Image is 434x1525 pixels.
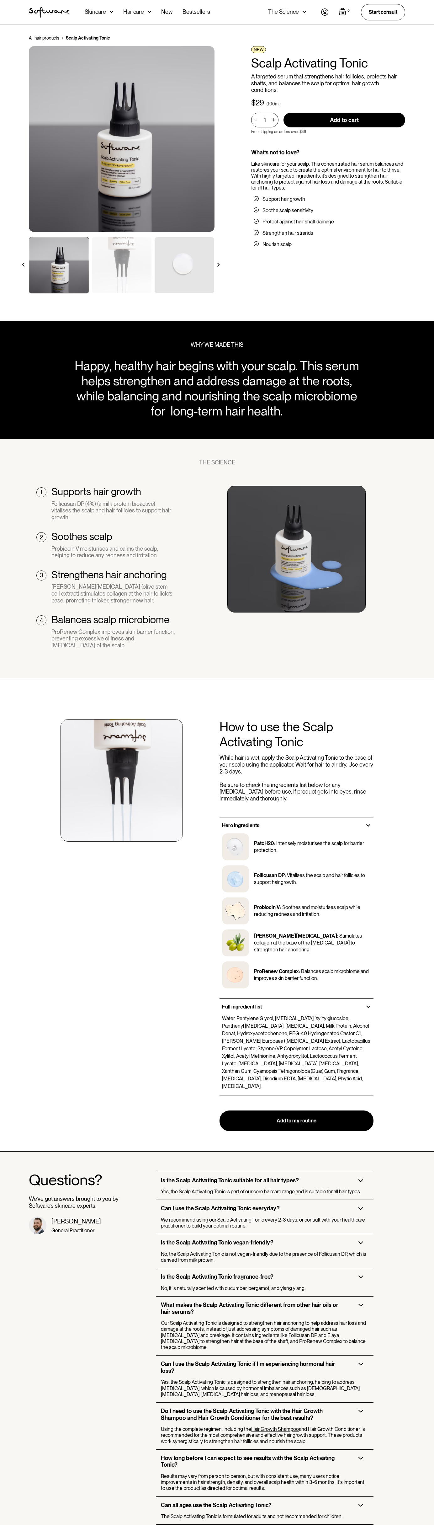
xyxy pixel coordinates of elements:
[148,9,151,15] img: arrow down
[299,968,300,974] p: :
[251,149,405,156] div: What’s not to love?
[29,1172,119,1188] h2: Questions?
[254,904,360,917] p: Soothes and moisturises scalp while reducing redness and irritation.
[161,1205,280,1212] h3: Can I use the Scalp Activating Tonic everyday?
[51,614,169,626] h2: Balances scalp microbiome
[254,872,365,885] p: Vitalises the scalp and hair follicles to support hair growth.
[161,1285,305,1291] p: No, it is naturally scented with cucumber, bergamot, and ylang ylang.
[251,161,405,191] div: Like skincare for your scalp. This concentrated hair serum balances and restores your scalp to cr...
[255,116,259,123] div: -
[161,1379,368,1397] p: Yes, the Scalp Activating Tonic is designed to strengthen hair anchoring, helping to address [MED...
[346,8,351,13] div: 0
[51,583,175,604] div: [PERSON_NAME][MEDICAL_DATA] (olive stem cell extract) stimulates collagen at the hair follicle’s ...
[285,872,286,878] p: :
[268,9,299,15] div: The Science
[222,822,259,828] h3: Hero ingredients
[191,341,243,348] div: WHY WE MADE THIS
[222,1015,371,1090] p: Water, Pentylene Glycol, [MEDICAL_DATA], Xylitylglucoside, Panthenyl [MEDICAL_DATA], [MEDICAL_DAT...
[110,9,113,15] img: arrow down
[251,73,405,94] p: A targeted serum that strengthens hair follicles, protects hair shafts, and balances the scalp fo...
[254,840,274,846] p: PatcH20
[251,46,266,53] div: NEW
[222,1004,262,1010] h3: Full ingredient list
[161,1320,368,1350] p: Our Scalp Activating Tonic is designed to strengthen hair anchoring to help address hair loss and...
[40,617,43,624] div: 4
[254,207,403,214] li: Soothe scalp sensitivity
[251,56,405,71] h1: Scalp Activating Tonic
[29,1196,119,1209] p: We’ve got answers brought to you by Software’s skincare experts.
[254,933,362,952] p: Stimulates collagen at the base of the [MEDICAL_DATA] to strengthen hair anchoring.
[254,933,337,939] p: [PERSON_NAME][MEDICAL_DATA]
[161,1426,368,1444] p: Using the complete regimen, including the and Hair Growth Conditioner, is recommended for the mos...
[29,1217,46,1234] img: Dr, Matt headshot
[267,101,281,107] div: (100ml)
[51,629,175,649] div: ProRenew Complex improves skin barrier function, preventing excessive oiliness and [MEDICAL_DATA]...
[161,1251,368,1263] p: No, the Scalp Activating Tonic is not vegan-friendly due to the presence of Follicusan DP, which ...
[339,8,351,17] a: Open cart
[161,1302,348,1315] h3: What makes the Scalp Activating Tonic different from other hair oils or hair serums?
[161,1189,361,1195] p: Yes, the Scalp Activating Tonic is part of our core haircare range and is suitable for all hair t...
[51,569,167,581] h2: Strengthens hair anchoring
[29,35,59,41] a: All hair products
[254,872,285,878] p: Follicusan DP
[51,1228,101,1233] div: General Practitioner
[251,1426,299,1432] a: Hair Growth Shampoo
[51,531,112,543] h2: Soothes scalp
[161,1217,368,1229] p: We recommend using our Scalp Activating Tonic every 2-3 days, or consult with your healthcare pra...
[361,4,405,20] a: Start consult
[254,840,364,853] p: Intensely moisturises the scalp for barrier protection.
[283,113,405,127] input: Add to cart
[51,500,175,521] div: Follicusan DP (4%) (a milk protein bioactive) vitalises the scalp and hair follicles to support h...
[337,933,338,939] p: :
[254,968,299,974] p: ProRenew Complex
[254,196,403,202] li: Support hair growth
[40,489,42,496] div: 1
[62,35,63,41] div: /
[216,263,220,267] img: arrow right
[161,1502,272,1509] h3: Can all ages use the Scalp Activating Tonic?
[251,99,256,108] div: $
[254,230,403,236] li: Strengthen hair strands
[51,486,141,498] h2: Supports hair growth
[123,9,144,15] div: Haircare
[220,754,373,802] p: While hair is wet, apply the Scalp Activating Tonic to the base of your scalp using the applicato...
[161,1273,273,1280] h3: Is the Scalp Activating Tonic fragrance-free?
[161,1408,348,1421] h3: Do I need to use the Scalp Activating Tonic with the Hair Growth Shampoo and Hair Growth Conditio...
[161,1513,342,1519] p: The Scalp Activating Tonic is formulated for adults and not recommended for children.
[85,9,106,15] div: Skincare
[220,719,373,749] h2: How to use the Scalp Activating Tonic
[40,534,43,541] div: 2
[254,241,403,248] li: Nourish scalp
[161,1455,348,1468] h3: How long before I can expect to see results with the Scalp Activating Tonic?
[51,545,175,559] div: Probiocin V moisturises and calms the scalp, helping to reduce any redness and irritation.
[251,130,306,134] p: Free shipping on orders over $49
[303,9,306,15] img: arrow down
[256,99,264,108] div: 29
[270,116,277,124] div: +
[161,1239,273,1246] h3: Is the Scalp Activating Tonic vegan-friendly?
[220,1110,373,1131] a: Add to my routine
[254,219,403,225] li: Protect against hair shaft damage
[254,968,369,981] p: Balances scalp microbiome and improves skin barrier function.
[68,358,366,419] div: Happy, healthy hair begins with your scalp. This serum helps strengthen and address damage at the...
[254,904,280,910] p: Probiocin V
[40,572,43,579] div: 3
[161,1177,299,1184] h3: Is the Scalp Activating Tonic suitable for all hair types?
[21,263,25,267] img: arrow left
[161,1473,368,1491] p: Results may vary from person to person, but with consistent use, many users notice improvements i...
[66,35,110,41] div: Scalp Activating Tonic
[199,459,235,466] div: THE SCIENCE
[280,904,281,910] p: :
[29,7,70,18] img: Software Logo
[161,1361,348,1374] h3: Can I use the Scalp Activating Tonic if I'm experiencing hormonal hair loss?
[274,840,275,846] p: :
[51,1217,101,1225] div: [PERSON_NAME]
